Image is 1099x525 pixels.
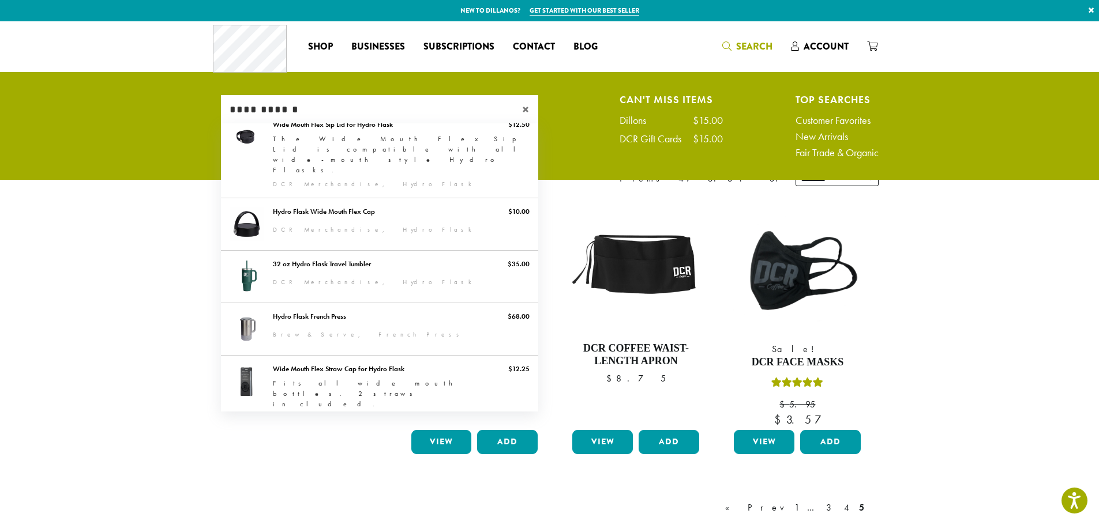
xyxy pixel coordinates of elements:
[606,372,666,384] bdi: 8.75
[620,115,658,126] div: Dillons
[693,115,723,126] div: $15.00
[731,356,864,369] h4: DCR Face Masks
[423,40,494,54] span: Subscriptions
[620,134,693,144] div: DCR Gift Cards
[572,430,633,454] a: View
[522,103,538,116] span: ×
[779,398,815,410] bdi: 5.95
[779,398,789,410] span: $
[299,37,342,56] a: Shop
[796,95,879,104] h4: Top Searches
[771,376,823,393] div: Rated 5.00 out of 5
[411,430,472,454] a: View
[569,201,702,425] a: DCR Coffee Waist-Length Apron $8.75
[513,40,555,54] span: Contact
[351,40,405,54] span: Businesses
[796,115,879,126] a: Customer Favorites
[842,501,853,515] a: 4
[824,501,838,515] a: 3
[804,40,849,53] span: Account
[731,342,864,356] span: Sale!
[620,95,723,104] h4: Can't Miss Items
[774,412,821,427] bdi: 3.57
[569,201,702,333] img: LO2858.01.png
[796,148,879,158] a: Fair Trade & Organic
[792,501,801,515] a: 1
[569,342,702,367] h4: DCR Coffee Waist-Length Apron
[805,501,820,515] a: …
[800,430,861,454] button: Add
[796,131,879,142] a: New Arrivals
[857,501,867,515] a: 5
[693,134,723,144] div: $15.00
[477,430,538,454] button: Add
[308,40,333,54] span: Shop
[530,6,639,16] a: Get started with our best seller
[736,40,772,53] span: Search
[606,372,616,384] span: $
[774,412,786,427] span: $
[723,501,789,515] a: « Prev
[731,201,864,333] img: Mask_WhiteBackground-300x300.png
[573,40,598,54] span: Blog
[731,201,864,425] a: Sale! DCR Face MasksRated 5.00 out of 5 $5.95
[713,37,782,56] a: Search
[639,430,699,454] button: Add
[734,430,794,454] a: View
